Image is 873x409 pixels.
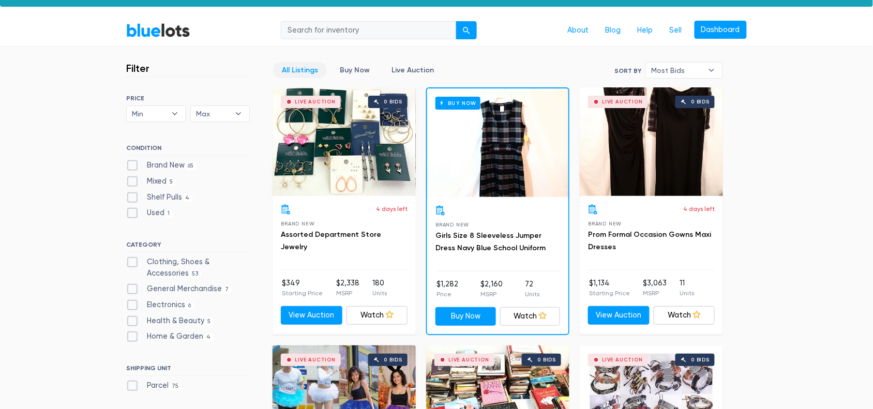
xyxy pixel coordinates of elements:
div: 0 bids [691,357,710,362]
a: View Auction [281,306,342,325]
div: Live Auction [602,357,643,362]
a: All Listings [273,62,327,78]
a: Live Auction 0 bids [580,87,723,196]
a: Blog [597,21,629,40]
p: Starting Price [589,289,630,298]
span: Brand New [435,222,469,228]
p: Units [680,289,694,298]
span: 6 [185,301,194,310]
label: Electronics [126,299,194,311]
span: 53 [189,270,202,278]
div: 0 bids [384,99,403,104]
div: Live Auction [295,99,336,104]
div: Live Auction [448,357,489,362]
div: 0 bids [538,357,556,362]
a: Watch [654,306,715,325]
a: Buy Now [435,307,496,326]
label: Health & Beauty [126,315,214,327]
p: Units [525,290,539,299]
a: Watch [347,306,408,325]
a: Help [629,21,661,40]
p: MSRP [480,290,503,299]
a: BlueLots [126,23,190,38]
h3: Filter [126,62,149,74]
li: 180 [372,278,387,298]
div: Live Auction [295,357,336,362]
li: $1,282 [436,279,458,299]
a: Prom Formal Occasion Gowns Maxi Dresses [588,230,711,251]
div: 0 bids [384,357,403,362]
a: View Auction [588,306,650,325]
label: Home & Garden [126,331,214,342]
label: Shelf Pulls [126,192,193,203]
h6: Buy Now [435,97,480,110]
span: Brand New [588,221,622,226]
a: Live Auction 0 bids [273,87,416,196]
span: 4 [182,194,193,202]
label: Clothing, Shoes & Accessories [126,256,250,279]
span: 5 [204,317,214,326]
label: General Merchandise [126,283,232,295]
p: Price [436,290,458,299]
li: 11 [680,278,694,298]
a: Girls Size 8 Sleeveless Jumper Dress Navy Blue School Uniform [435,231,546,252]
b: ▾ [164,106,186,122]
a: Assorted Department Store Jewelry [281,230,381,251]
label: Brand New [126,160,197,171]
h6: CONDITION [126,144,250,156]
li: $3,063 [643,278,667,298]
p: MSRP [336,289,359,298]
p: 4 days left [683,204,715,214]
span: 75 [169,383,182,391]
span: 5 [167,178,176,186]
p: MSRP [643,289,667,298]
a: Watch [500,307,561,326]
li: $2,160 [480,279,503,299]
a: Dashboard [695,21,747,39]
label: Parcel [126,380,182,391]
span: 7 [222,286,232,294]
label: Used [126,207,173,219]
span: 4 [203,334,214,342]
li: $1,134 [589,278,630,298]
span: Brand New [281,221,314,226]
a: About [559,21,597,40]
span: Most Bids [651,63,703,78]
p: Units [372,289,387,298]
a: Live Auction [383,62,443,78]
span: 1 [164,210,173,218]
h6: SHIPPING UNIT [126,365,250,376]
label: Mixed [126,176,176,187]
a: Buy Now [331,62,379,78]
li: 72 [525,279,539,299]
div: 0 bids [691,99,710,104]
label: Sort By [614,66,641,75]
p: Starting Price [282,289,323,298]
li: $349 [282,278,323,298]
input: Search for inventory [281,21,457,40]
a: Sell [661,21,690,40]
span: 65 [185,162,197,171]
div: Live Auction [602,99,643,104]
p: 4 days left [376,204,408,214]
span: Min [132,106,166,122]
span: Max [196,106,230,122]
b: ▾ [701,63,723,78]
h6: PRICE [126,95,250,102]
h6: CATEGORY [126,241,250,252]
b: ▾ [228,106,249,122]
li: $2,338 [336,278,359,298]
a: Buy Now [427,88,568,197]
